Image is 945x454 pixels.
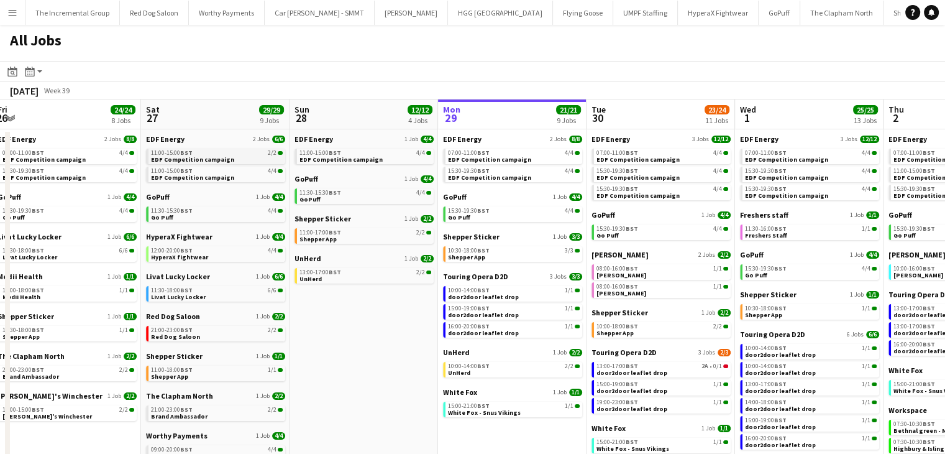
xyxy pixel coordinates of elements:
[713,284,722,290] span: 1/1
[2,293,40,301] span: Medii Health
[923,167,935,175] span: BST
[253,136,270,143] span: 2 Jobs
[2,286,134,300] a: 14:00-18:00BST1/1Medii Health
[591,250,731,308] div: [PERSON_NAME]2 Jobs2/208:00-16:00BST1/1[PERSON_NAME]08:00-16:00BST1/1[PERSON_NAME]
[448,286,580,300] a: 10:00-14:00BST1/1door2door leaflet drop
[448,246,580,261] a: 10:30-18:00BST3/3Shepper App
[294,214,434,254] div: Shepper Sticker1 Job2/211:00-17:00BST2/2Shepper App
[893,186,935,192] span: 15:30-19:30
[596,174,680,182] span: EDF Competition campaign
[477,286,490,294] span: BST
[774,167,787,175] span: BST
[2,253,57,261] span: Livat Lucky Locker
[2,208,44,214] span: 15:30-19:30
[294,254,434,286] div: UnHerd1 Job2/213:00-17:00BST2/2UnHerd
[893,231,916,239] span: Go Puff
[272,233,285,241] span: 4/4
[745,167,877,181] a: 15:30-19:30BST4/4EDF Competition campaign
[718,211,731,219] span: 4/4
[745,192,828,200] span: EDF Competition campaign
[151,168,193,174] span: 11:00-15:00
[740,134,778,144] span: EDF Energy
[151,286,283,300] a: 11:30-18:00BST6/6Livat Lucky Locker
[404,215,418,223] span: 1 Job
[2,167,134,181] a: 15:30-19:30BST4/4EDF Competition campaign
[107,233,121,241] span: 1 Job
[626,149,638,157] span: BST
[565,168,573,174] span: 4/4
[124,273,137,280] span: 1/1
[25,1,120,25] button: The Incremental Group
[713,266,722,272] span: 1/1
[294,254,321,263] span: UnHerd
[850,211,864,219] span: 1 Job
[272,136,285,143] span: 6/6
[701,211,715,219] span: 1 Job
[774,264,787,272] span: BST
[565,208,573,214] span: 4/4
[299,149,431,163] a: 11:00-15:00BST4/4EDF Competition campaign
[596,284,638,290] span: 08:00-16:00
[146,192,285,202] a: GoPuff1 Job4/4
[923,185,935,193] span: BST
[596,149,728,163] a: 07:00-11:00BST4/4EDF Competition campaign
[596,231,619,239] span: Go Puff
[268,168,276,174] span: 4/4
[421,215,434,223] span: 2/2
[713,150,722,156] span: 4/4
[740,134,879,144] a: EDF Energy3 Jobs12/12
[146,134,285,192] div: EDF Energy2 Jobs6/611:00-15:00BST2/2EDF Competition campaign11:00-15:00BST4/4EDF Competition camp...
[421,175,434,183] span: 4/4
[718,251,731,259] span: 2/2
[850,291,864,299] span: 1 Job
[294,134,333,144] span: EDF Energy
[477,149,490,157] span: BST
[740,250,879,259] a: GoPuff1 Job4/4
[713,186,722,192] span: 4/4
[119,248,128,254] span: 6/6
[2,174,86,182] span: EDF Competition campaign
[569,273,582,280] span: 3/3
[404,136,418,143] span: 1 Job
[2,248,44,254] span: 11:30-18:00
[550,136,567,143] span: 2 Jobs
[146,192,170,202] span: GoPuff
[443,192,582,202] a: GoPuff1 Job4/4
[32,286,44,294] span: BST
[448,208,490,214] span: 15:30-19:30
[448,174,531,182] span: EDF Competition campaign
[443,272,582,348] div: Touring Opera D2D3 Jobs3/310:00-14:00BST1/1door2door leaflet drop15:00-19:00BST1/1door2door leafl...
[711,136,731,143] span: 12/12
[2,155,86,164] span: EDF Competition campaign
[294,254,434,263] a: UnHerd1 Job2/2
[443,232,500,241] span: Shepper Sticker
[596,266,638,272] span: 08:00-16:00
[180,286,193,294] span: BST
[774,149,787,157] span: BST
[745,155,828,164] span: EDF Competition campaign
[151,208,193,214] span: 11:30-15:30
[268,248,276,254] span: 4/4
[146,232,212,241] span: HyperaX Fightwear
[294,214,351,223] span: Shepper Sticker
[151,149,283,163] a: 11:00-15:00BST2/2EDF Competition campaign
[151,213,173,221] span: Go Puff
[448,167,580,181] a: 15:30-19:30BST4/4EDF Competition campaign
[745,226,787,232] span: 11:30-16:00
[256,193,270,201] span: 1 Job
[745,174,828,182] span: EDF Competition campaign
[866,251,879,259] span: 4/4
[774,185,787,193] span: BST
[613,1,678,25] button: UMPF Staffing
[692,136,709,143] span: 3 Jobs
[146,134,285,144] a: EDF Energy2 Jobs6/6
[299,188,431,203] a: 11:30-15:30BST4/4GoPuff
[107,273,121,280] span: 1 Job
[860,136,879,143] span: 12/12
[862,168,870,174] span: 4/4
[448,168,490,174] span: 15:30-19:30
[151,246,283,261] a: 12:00-20:00BST4/4HyperaX fightwear
[740,290,879,330] div: Shepper Sticker1 Job1/110:30-18:00BST1/1Shepper App
[404,255,418,262] span: 1 Job
[626,264,638,272] span: BST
